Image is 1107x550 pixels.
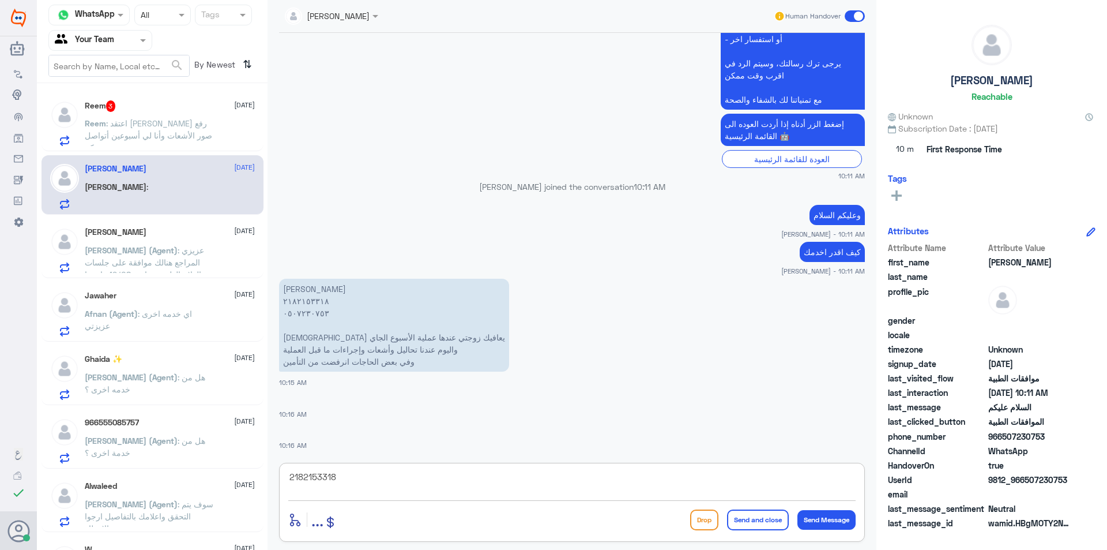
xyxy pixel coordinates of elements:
[988,329,1072,341] span: null
[146,182,148,192] span: :
[888,226,929,236] h6: Attributes
[972,91,1012,102] h6: Reachable
[888,343,986,356] span: timezone
[11,9,26,27] img: Widebot Logo
[85,164,146,174] h5: محمدخير
[85,118,212,152] span: : اعتقد [PERSON_NAME] رفع صور الأشعات وأنا لي أسبوعين أتواصل معكم
[988,445,1072,457] span: 2
[50,354,79,383] img: defaultAdmin.png
[800,242,865,262] p: 20/8/2025, 10:11 AM
[988,256,1072,268] span: محمدخير
[311,507,323,533] button: ...
[85,100,116,112] h5: Reem
[85,499,213,533] span: : سوف يتم التحقق واعلامك بالتفاصيل ارجوا الانتظار
[888,358,986,370] span: signup_date
[85,372,178,382] span: [PERSON_NAME] (Agent)
[279,442,307,449] span: 10:16 AM
[927,143,1002,155] span: First Response Time
[634,182,665,192] span: 10:11 AM
[50,100,79,129] img: defaultAdmin.png
[988,358,1072,370] span: 2025-08-05T17:07:50.306Z
[988,401,1072,413] span: السلام عليكم
[50,227,79,256] img: defaultAdmin.png
[234,353,255,363] span: [DATE]
[85,309,138,319] span: Afnan (Agent)
[888,459,986,472] span: HandoverOn
[781,229,865,239] span: [PERSON_NAME] - 10:11 AM
[85,182,146,192] span: [PERSON_NAME]
[49,55,189,76] input: Search by Name, Local etc…
[85,436,178,446] span: [PERSON_NAME] (Agent)
[888,488,986,500] span: email
[988,372,1072,384] span: موافقات الطبية
[888,445,986,457] span: ChannelId
[888,242,986,254] span: Attribute Name
[279,181,865,193] p: [PERSON_NAME] joined the conversation
[85,118,106,128] span: Reem
[950,74,1033,87] h5: [PERSON_NAME]
[888,286,986,312] span: profile_pic
[85,291,116,301] h5: Jawaher
[988,343,1072,356] span: Unknown
[809,205,865,225] p: 20/8/2025, 10:11 AM
[838,171,865,181] span: 10:11 AM
[170,56,184,75] button: search
[50,291,79,320] img: defaultAdmin.png
[234,289,255,300] span: [DATE]
[988,286,1017,315] img: defaultAdmin.png
[888,256,986,268] span: first_name
[988,517,1072,529] span: wamid.HBgMOTY2NTA3MjMwNzUzFQIAEhgWM0VCMDIyMkY2QjVDQjYxQzE1MUE0RgA=
[85,245,178,255] span: [PERSON_NAME] (Agent)
[311,509,323,530] span: ...
[888,387,986,399] span: last_interaction
[988,474,1072,486] span: 9812_966507230753
[888,431,986,443] span: phone_number
[234,100,255,110] span: [DATE]
[55,32,72,49] img: yourTeam.svg
[785,11,841,21] span: Human Handover
[722,150,862,168] div: العودة للقائمة الرئيسية
[888,416,986,428] span: last_clicked_button
[234,480,255,490] span: [DATE]
[234,416,255,426] span: [DATE]
[50,164,79,193] img: defaultAdmin.png
[888,329,986,341] span: locale
[988,459,1072,472] span: true
[888,474,986,486] span: UserId
[888,503,986,515] span: last_message_sentiment
[243,55,252,74] i: ⇅
[988,315,1072,327] span: null
[279,410,307,418] span: 10:16 AM
[199,8,220,23] div: Tags
[279,379,307,386] span: 10:15 AM
[85,481,117,491] h5: Alwaleed
[888,139,922,160] span: 10 m
[55,6,72,24] img: whatsapp.png
[279,279,509,372] p: 20/8/2025, 10:15 AM
[888,122,1095,134] span: Subscription Date : [DATE]
[781,266,865,276] span: [PERSON_NAME] - 10:11 AM
[988,431,1072,443] span: 966507230753
[85,499,178,509] span: [PERSON_NAME] (Agent)
[85,418,139,428] h5: 966555085757
[12,486,25,500] i: check
[7,520,29,542] button: Avatar
[50,418,79,447] img: defaultAdmin.png
[797,510,856,530] button: Send Message
[85,309,192,331] span: : اي خدمه اخرى عزيزتي
[727,510,789,530] button: Send and close
[988,242,1072,254] span: Attribute Value
[234,162,255,173] span: [DATE]
[972,25,1011,65] img: defaultAdmin.png
[721,114,865,146] p: 20/8/2025, 10:11 AM
[888,173,907,184] h6: Tags
[85,354,122,364] h5: Ghaida ✨
[888,372,986,384] span: last_visited_flow
[888,271,986,283] span: last_name
[190,55,238,78] span: By Newest
[888,401,986,413] span: last_message
[85,227,146,237] h5: Hossam Eljbaly
[988,503,1072,515] span: 0
[888,517,986,529] span: last_message_id
[690,510,718,530] button: Drop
